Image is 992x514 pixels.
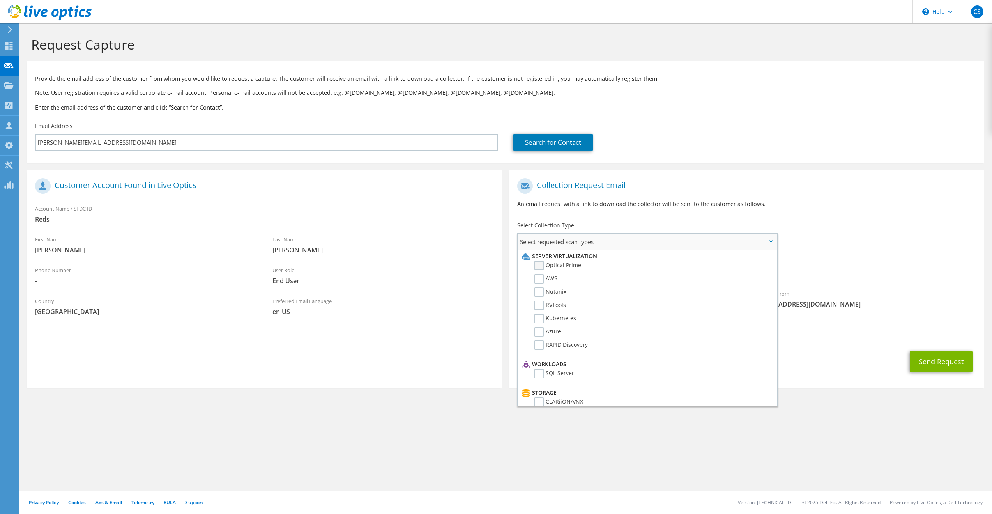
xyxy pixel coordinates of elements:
[738,499,793,506] li: Version: [TECHNICAL_ID]
[272,246,494,254] span: [PERSON_NAME]
[534,397,583,407] label: CLARiiON/VNX
[509,285,747,312] div: To
[534,340,588,350] label: RAPID Discovery
[520,252,773,261] li: Server Virtualization
[31,36,976,53] h1: Request Capture
[520,388,773,397] li: Storage
[534,327,561,337] label: Azure
[265,293,502,320] div: Preferred Email Language
[518,234,776,250] span: Select requested scan types
[534,369,574,378] label: SQL Server
[755,300,976,308] span: [EMAIL_ADDRESS][DOMAIN_NAME]
[35,307,257,316] span: [GEOGRAPHIC_DATA]
[35,89,976,97] p: Note: User registration requires a valid corporate e-mail account. Personal e-mail accounts will ...
[272,276,494,285] span: End User
[802,499,881,506] li: © 2025 Dell Inc. All Rights Reserved
[95,499,122,506] a: Ads & Email
[747,285,984,312] div: Sender & From
[35,103,976,112] h3: Enter the email address of the customer and click “Search for Contact”.
[35,276,257,285] span: -
[35,74,976,83] p: Provide the email address of the customer from whom you would like to request a capture. The cust...
[27,262,265,289] div: Phone Number
[27,200,502,227] div: Account Name / SFDC ID
[534,261,581,270] label: Optical Prime
[29,499,59,506] a: Privacy Policy
[164,499,176,506] a: EULA
[534,274,557,284] label: AWS
[272,307,494,316] span: en-US
[185,499,203,506] a: Support
[509,316,984,343] div: CC & Reply To
[922,8,929,15] svg: \n
[265,262,502,289] div: User Role
[910,351,973,372] button: Send Request
[509,253,984,282] div: Requested Collections
[517,178,972,194] h1: Collection Request Email
[35,122,72,130] label: Email Address
[35,215,494,223] span: Reds
[517,200,976,208] p: An email request with a link to download the collector will be sent to the customer as follows.
[513,134,593,151] a: Search for Contact
[131,499,154,506] a: Telemetry
[534,287,566,297] label: Nutanix
[27,231,265,258] div: First Name
[971,5,983,18] span: CS
[534,301,566,310] label: RVTools
[517,222,574,229] label: Select Collection Type
[68,499,86,506] a: Cookies
[35,246,257,254] span: [PERSON_NAME]
[890,499,983,506] li: Powered by Live Optics, a Dell Technology
[35,178,490,194] h1: Customer Account Found in Live Optics
[534,314,576,323] label: Kubernetes
[27,293,265,320] div: Country
[265,231,502,258] div: Last Name
[520,360,773,369] li: Workloads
